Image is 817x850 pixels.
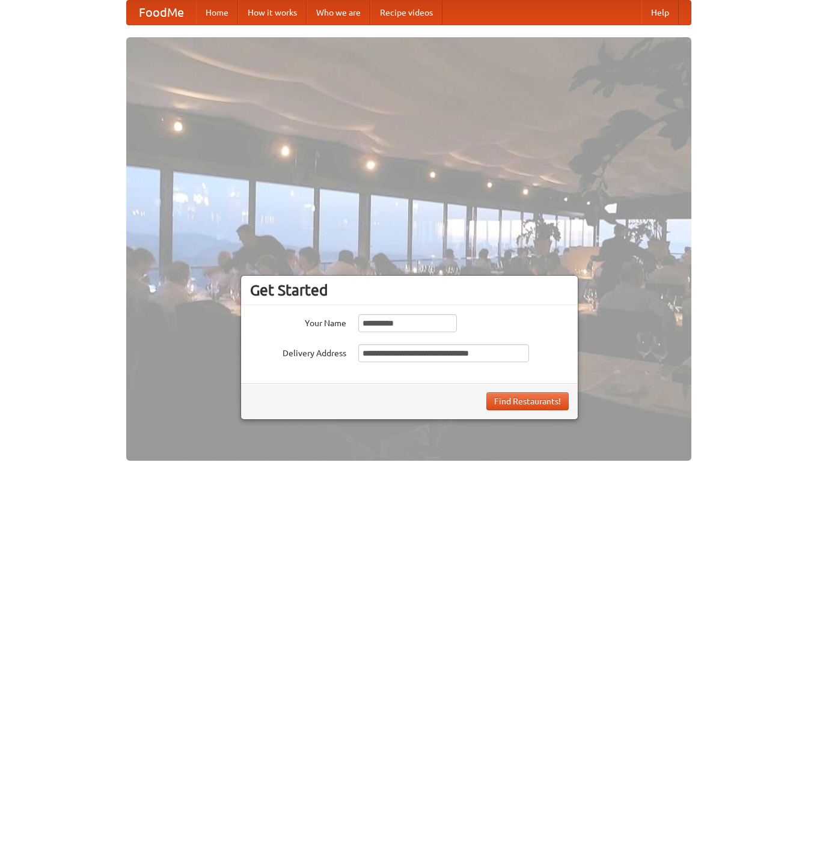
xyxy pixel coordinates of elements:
a: Who we are [307,1,370,25]
a: Recipe videos [370,1,442,25]
h3: Get Started [250,281,569,299]
a: Help [641,1,679,25]
label: Delivery Address [250,344,346,359]
a: FoodMe [127,1,196,25]
button: Find Restaurants! [486,392,569,410]
label: Your Name [250,314,346,329]
a: Home [196,1,238,25]
a: How it works [238,1,307,25]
